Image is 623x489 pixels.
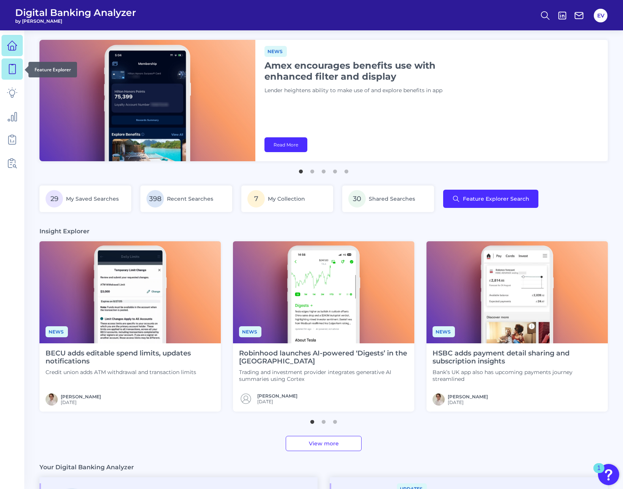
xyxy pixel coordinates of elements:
h4: Robinhood launches AI-powered ‘Digests’ in the [GEOGRAPHIC_DATA] [239,349,408,366]
a: 7My Collection [241,186,333,212]
span: [DATE] [448,399,488,405]
button: 5 [343,166,350,173]
p: Bank’s UK app also has upcoming payments journey streamlined [433,369,602,382]
h4: BECU adds editable spend limits, updates notifications [46,349,215,366]
span: Recent Searches [167,195,213,202]
a: View more [286,436,362,451]
button: EV [594,9,607,22]
a: News [239,328,261,335]
span: 7 [247,190,265,208]
span: My Saved Searches [66,195,119,202]
img: MIchael McCaw [433,393,445,406]
button: 1 [308,416,316,424]
h4: HSBC adds payment detail sharing and subscription insights [433,349,602,366]
h1: Amex encourages benefits use with enhanced filter and display [264,60,454,82]
a: News [46,328,68,335]
a: [PERSON_NAME] [257,393,297,399]
img: News - Phone.png [426,241,608,343]
a: News [264,47,287,55]
img: News - Phone (2).png [39,241,221,343]
span: Feature Explorer Search [463,196,529,202]
span: News [264,46,287,57]
button: 3 [320,166,327,173]
div: Feature Explorer [28,62,77,77]
span: [DATE] [61,399,101,405]
p: Trading and investment provider integrates generative AI summaries using Cortex [239,369,408,382]
span: My Collection [268,195,305,202]
a: [PERSON_NAME] [448,394,488,399]
button: Feature Explorer Search [443,190,538,208]
p: Credit union adds ATM withdrawal and transaction limits [46,369,215,376]
span: News [433,326,455,337]
img: MIchael McCaw [46,393,58,406]
img: bannerImg [39,40,255,161]
a: 30Shared Searches [342,186,434,212]
img: News - Phone (1).png [233,241,414,343]
a: News [433,328,455,335]
button: 3 [331,416,339,424]
button: Open Resource Center, 1 new notification [598,464,619,485]
button: 2 [308,166,316,173]
button: 1 [297,166,305,173]
a: Read More [264,137,307,152]
span: News [239,326,261,337]
span: by [PERSON_NAME] [15,18,136,24]
span: 398 [146,190,164,208]
span: News [46,326,68,337]
a: 29My Saved Searches [39,186,131,212]
a: 398Recent Searches [140,186,232,212]
span: Digital Banking Analyzer [15,7,136,18]
span: 29 [46,190,63,208]
button: 2 [320,416,327,424]
span: 30 [348,190,366,208]
h3: Your Digital Banking Analyzer [39,463,134,471]
span: [DATE] [257,399,297,404]
button: 4 [331,166,339,173]
p: Lender heightens ability to make use of and explore benefits in app [264,86,454,95]
span: Shared Searches [369,195,415,202]
h3: Insight Explorer [39,227,90,235]
div: 1 [597,468,601,478]
a: [PERSON_NAME] [61,394,101,399]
